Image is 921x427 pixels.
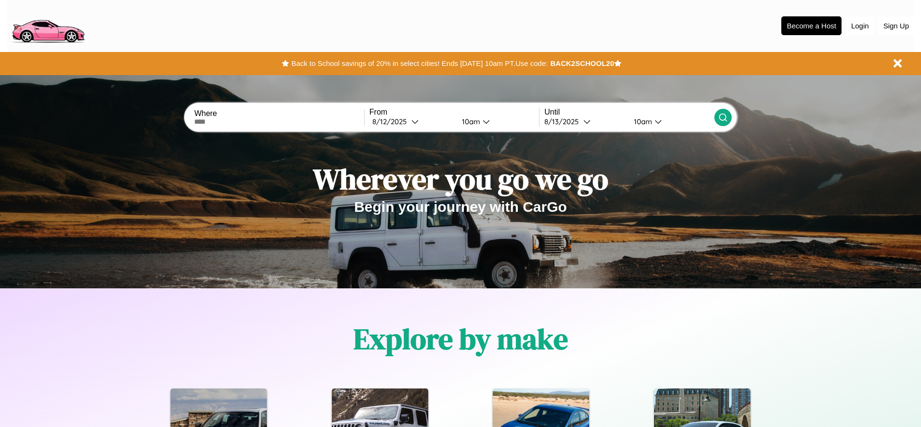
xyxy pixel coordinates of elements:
label: Where [194,109,364,118]
button: Sign Up [879,17,914,35]
label: From [369,108,539,116]
button: 8/12/2025 [369,116,454,127]
button: 10am [626,116,714,127]
div: 10am [457,117,483,126]
button: Back to School savings of 20% in select cities! Ends [DATE] 10am PT.Use code: [289,57,550,70]
h1: Explore by make [354,319,568,359]
b: BACK2SCHOOL20 [550,59,614,67]
div: 8 / 12 / 2025 [372,117,411,126]
button: 10am [454,116,539,127]
button: Become a Host [781,16,842,35]
div: 8 / 13 / 2025 [544,117,583,126]
div: 10am [629,117,655,126]
button: Login [846,17,874,35]
label: Until [544,108,714,116]
img: logo [7,5,89,45]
